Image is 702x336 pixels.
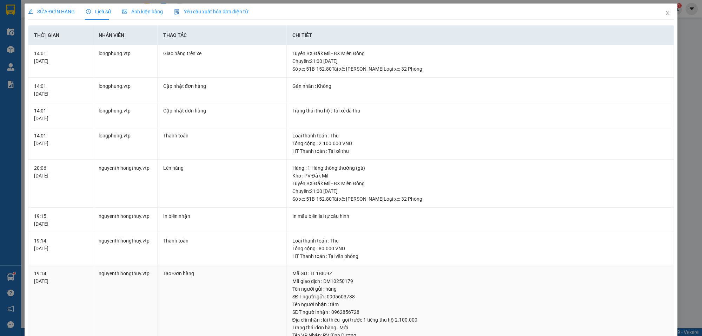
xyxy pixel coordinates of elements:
span: edit [28,9,33,14]
button: Close [658,4,677,23]
td: nguyenthihongthuy.vtp [93,208,158,233]
div: Kho : PV Đắk Mil [292,172,668,180]
div: Tuyến : BX Đắk Mil - BX Miền Đông Chuyến: 21:00 [DATE] Số xe: 51B-152.80 Tài xế: [PERSON_NAME] Lo... [292,180,668,203]
div: Tổng cộng : 2.100.000 VND [292,140,668,147]
td: longphung.vtp [93,127,158,160]
div: SĐT người gửi : 0905603738 [292,293,668,301]
span: Lịch sử [86,9,111,14]
div: Địa chỉ nhận : lái thiêu -gọi trước 1 tiếng-thu hộ 2.100.000 [292,316,668,324]
div: 14:01 [DATE] [34,50,87,65]
td: longphung.vtp [93,78,158,103]
div: Cập nhật đơn hàng [163,82,281,90]
div: Loại thanh toán : Thu [292,132,668,140]
th: Thao tác [158,26,287,45]
div: 20:06 [DATE] [34,164,87,180]
div: Trạng thái thu hộ : Tài xế đã thu [292,107,668,115]
span: clock-circle [86,9,91,14]
div: Thanh toán [163,237,281,245]
div: Thanh toán [163,132,281,140]
div: Tổng cộng : 80.000 VND [292,245,668,252]
div: In biên nhận [163,212,281,220]
img: icon [174,9,180,15]
div: Loại thanh toán : Thu [292,237,668,245]
th: Nhân viên [93,26,158,45]
div: Giao hàng trên xe [163,50,281,57]
div: HT Thanh toán : Tài xế thu [292,147,668,155]
div: Gán nhãn : Không [292,82,668,90]
div: Tên người nhận : tâm [292,301,668,308]
div: 19:15 [DATE] [34,212,87,228]
th: Chi tiết [287,26,674,45]
div: Tạo Đơn hàng [163,270,281,277]
div: 14:01 [DATE] [34,82,87,98]
span: close [665,10,670,16]
div: Cập nhật đơn hàng [163,107,281,115]
div: 14:01 [DATE] [34,132,87,147]
div: Mã giao dịch : DM10250179 [292,277,668,285]
div: Tuyến : BX Đắk Mil - BX Miền Đông Chuyến: 21:00 [DATE] Số xe: 51B-152.80 Tài xế: [PERSON_NAME] Lo... [292,50,668,73]
div: Lên hàng [163,164,281,172]
td: nguyenthihongthuy.vtp [93,160,158,208]
div: In mẫu biên lai tự cấu hình [292,212,668,220]
div: Hàng : 1 Hàng thông thường (gà) [292,164,668,172]
span: SỬA ĐƠN HÀNG [28,9,75,14]
div: Trạng thái đơn hàng : Mới [292,324,668,331]
div: SĐT người nhận : 0962856728 [292,308,668,316]
td: longphung.vtp [93,102,158,127]
div: 19:14 [DATE] [34,270,87,285]
div: 19:14 [DATE] [34,237,87,252]
td: nguyenthihongthuy.vtp [93,232,158,265]
span: picture [122,9,127,14]
div: HT Thanh toán : Tại văn phòng [292,252,668,260]
div: Tên người gửi : hùng [292,285,668,293]
div: 14:01 [DATE] [34,107,87,122]
span: Yêu cầu xuất hóa đơn điện tử [174,9,248,14]
div: Mã GD : TL1BIU9Z [292,270,668,277]
th: Thời gian [28,26,93,45]
td: longphung.vtp [93,45,158,78]
span: Ảnh kiện hàng [122,9,163,14]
